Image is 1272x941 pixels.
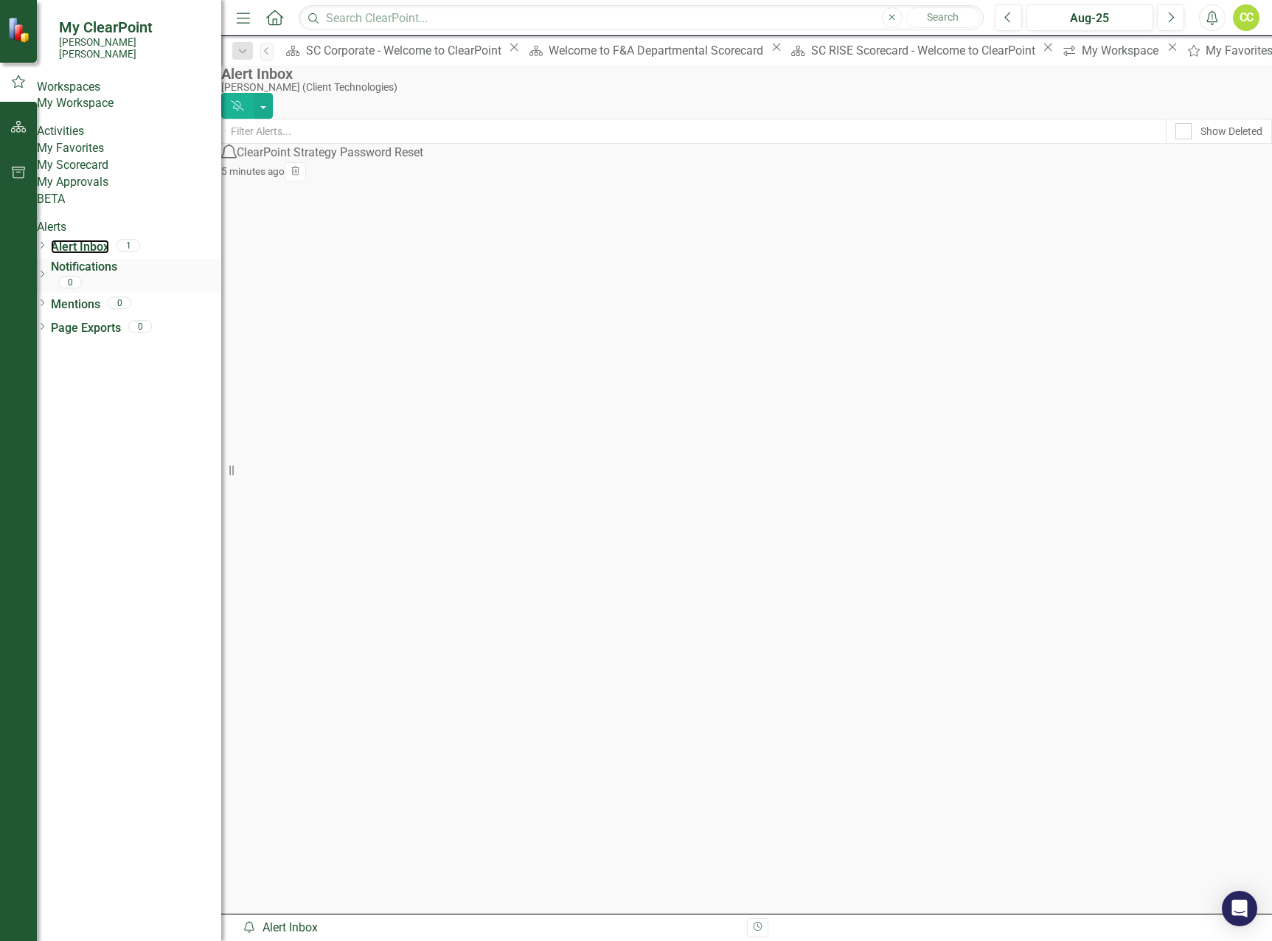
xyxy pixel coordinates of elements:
[1233,4,1259,31] button: CC
[59,18,206,36] span: My ClearPoint
[1032,10,1149,27] div: Aug-25
[786,41,1039,60] a: SC RISE Scorecard - Welcome to ClearPoint
[221,166,285,178] small: 5 minutes ago
[221,119,1167,144] input: Filter Alerts...
[37,123,221,140] div: Activities
[237,145,423,162] div: ClearPoint Strategy Password Reset
[927,11,959,23] span: Search
[51,259,221,276] a: Notifications
[524,41,767,60] a: Welcome to F&A Departmental Scorecard
[51,296,100,313] a: Mentions
[37,79,221,96] div: Workspaces
[221,66,1265,82] div: Alert Inbox
[117,240,140,252] div: 1
[549,41,767,60] div: Welcome to F&A Departmental Scorecard
[811,41,1039,60] div: SC RISE Scorecard - Welcome to ClearPoint
[59,36,206,60] small: [PERSON_NAME] [PERSON_NAME]
[1222,891,1257,926] div: Open Intercom Messenger
[306,41,505,60] div: SC Corporate - Welcome to ClearPoint
[37,174,221,191] a: My Approvals
[1200,124,1262,139] div: Show Deleted
[7,17,33,43] img: ClearPoint Strategy
[221,82,1265,93] div: [PERSON_NAME] (Client Technologies)
[37,95,221,112] a: My Workspace
[1082,41,1163,60] div: My Workspace
[51,240,109,254] a: Alert Inbox
[906,7,980,28] button: Search
[108,296,131,309] div: 0
[51,320,121,337] a: Page Exports
[242,920,736,937] div: Alert Inbox
[37,191,221,208] div: BETA
[58,277,82,289] div: 0
[281,41,505,60] a: SC Corporate - Welcome to ClearPoint
[37,140,221,157] a: My Favorites
[299,5,983,31] input: Search ClearPoint...
[1057,41,1163,60] a: My Workspace
[1026,4,1154,31] button: Aug-25
[37,219,221,236] div: Alerts
[128,320,152,333] div: 0
[37,157,221,174] a: My Scorecard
